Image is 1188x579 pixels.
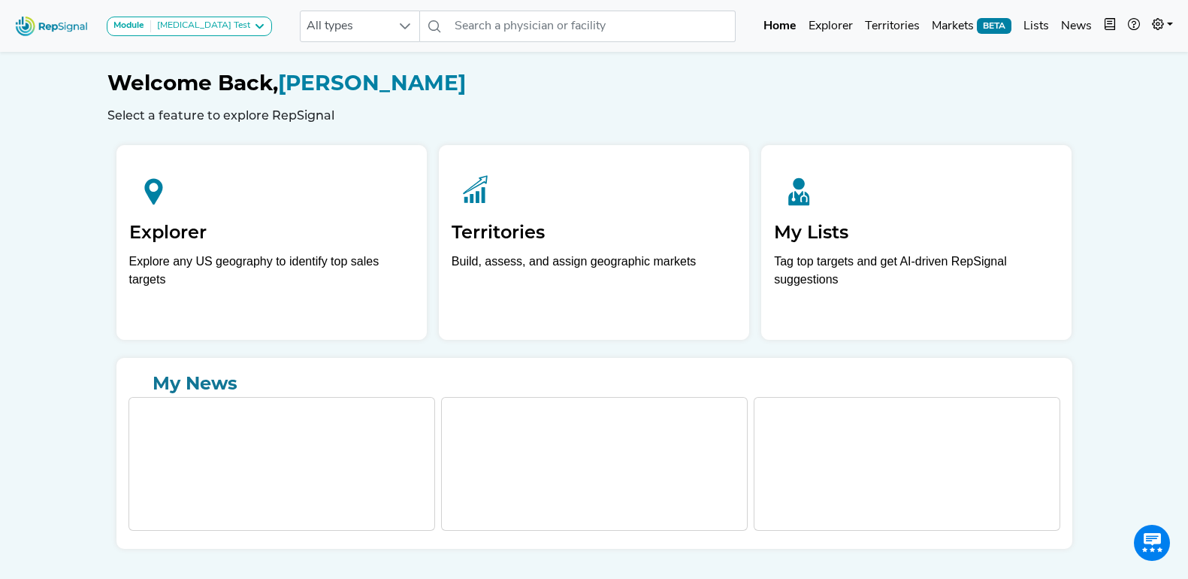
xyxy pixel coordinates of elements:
[128,370,1060,397] a: My News
[774,222,1059,244] h2: My Lists
[452,222,736,244] h2: Territories
[1055,11,1098,41] a: News
[107,70,278,95] span: Welcome Back,
[449,11,736,42] input: Search a physician or facility
[113,21,144,30] strong: Module
[439,145,749,340] a: TerritoriesBuild, assess, and assign geographic markets
[129,222,414,244] h2: Explorer
[1098,11,1122,41] button: Intel Book
[116,145,427,340] a: ExplorerExplore any US geography to identify top sales targets
[452,253,736,297] p: Build, assess, and assign geographic markets
[774,253,1059,297] p: Tag top targets and get AI-driven RepSignal suggestions
[107,71,1081,96] h1: [PERSON_NAME]
[926,11,1017,41] a: MarketsBETA
[129,253,414,289] div: Explore any US geography to identify top sales targets
[301,11,391,41] span: All types
[761,145,1072,340] a: My ListsTag top targets and get AI-driven RepSignal suggestions
[107,17,272,36] button: Module[MEDICAL_DATA] Test
[1017,11,1055,41] a: Lists
[803,11,859,41] a: Explorer
[107,108,1081,123] h6: Select a feature to explore RepSignal
[977,18,1011,33] span: BETA
[859,11,926,41] a: Territories
[151,20,250,32] div: [MEDICAL_DATA] Test
[757,11,803,41] a: Home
